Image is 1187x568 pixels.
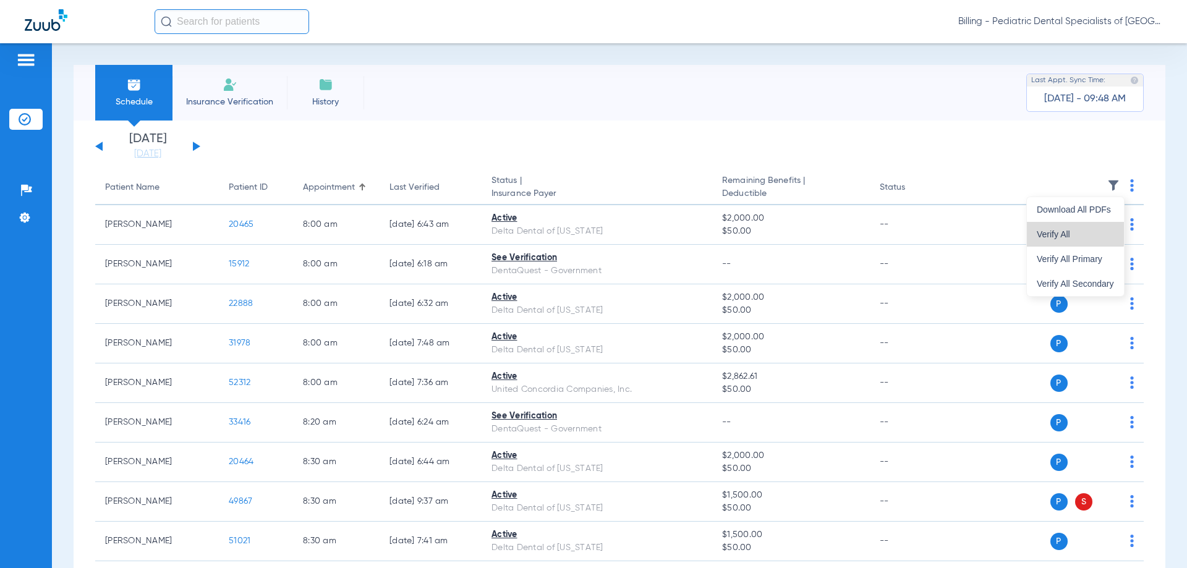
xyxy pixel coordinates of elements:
span: Verify All Secondary [1037,279,1114,288]
span: Verify All Primary [1037,255,1114,263]
iframe: Chat Widget [1125,509,1187,568]
span: Verify All [1037,230,1114,239]
span: Download All PDFs [1037,205,1114,214]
